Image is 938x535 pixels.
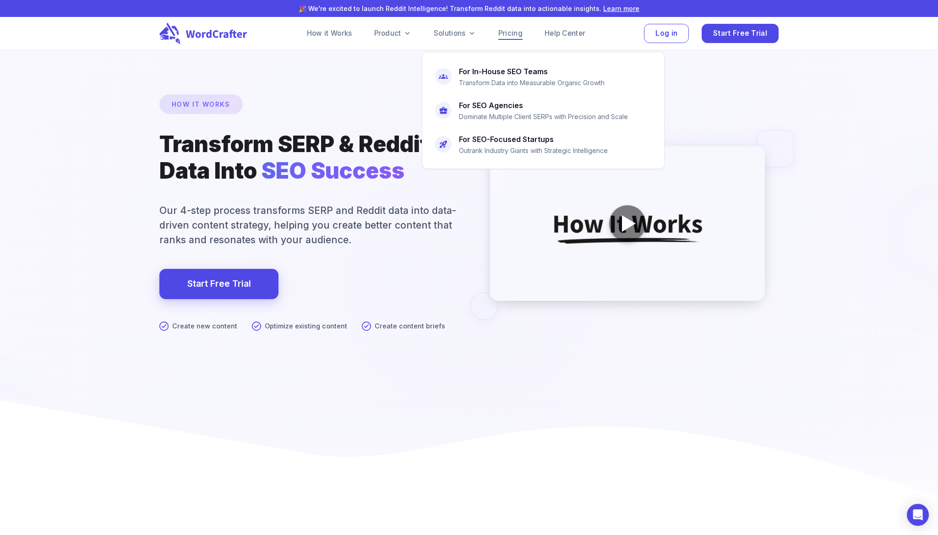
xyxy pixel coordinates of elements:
a: Start Free Trial [187,276,251,292]
h6: For SEO Agencies [459,99,523,112]
p: Transform Data into Measurable Organic Growth [459,78,605,88]
div: Open Intercom Messenger [907,504,929,526]
p: 🎉 We're excited to launch Reddit Intelligence! Transform Reddit data into actionable insights. [68,4,870,13]
img: WordCrafter How It Works [490,146,765,301]
h6: For In-House SEO Teams [459,65,548,78]
a: Product [374,28,412,39]
a: Pricing [498,28,523,39]
a: Solutions [434,28,476,39]
a: For In-House SEO TeamsTransform Data into Measurable Organic Growth [430,60,657,93]
span: Log in [655,27,677,40]
p: Outrank Industry Giants with Strategic Intelligence [459,146,608,156]
a: For SEO AgenciesDominate Multiple Client SERPs with Precision and Scale [430,93,657,127]
a: Learn more [603,5,639,12]
h6: For SEO-Focused Startups [459,133,554,146]
a: How it Works [307,28,352,39]
a: For SEO-Focused StartupsOutrank Industry Giants with Strategic Intelligence [430,127,657,161]
a: Help Center [545,28,585,39]
span: Start Free Trial [713,27,767,40]
p: Dominate Multiple Client SERPs with Precision and Scale [459,112,628,122]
